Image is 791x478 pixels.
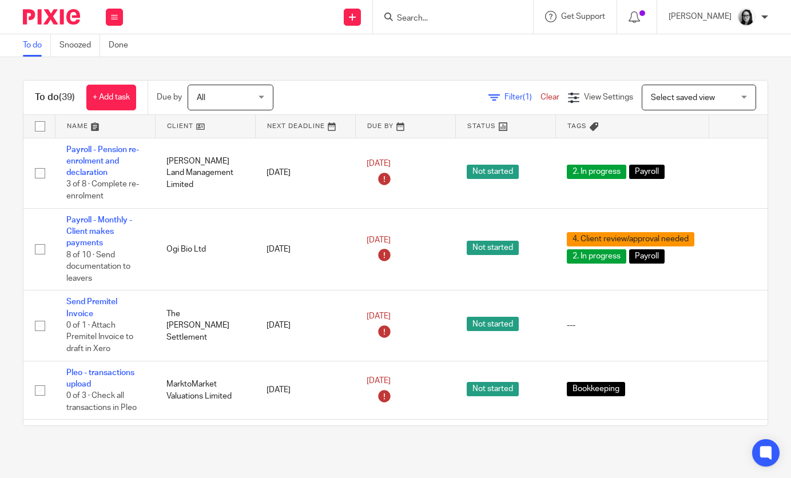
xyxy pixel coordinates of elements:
[23,34,51,57] a: To do
[396,14,499,24] input: Search
[66,369,134,388] a: Pleo - transactions upload
[155,208,255,290] td: Ogi Bio Ltd
[66,251,130,282] span: 8 of 10 · Send documentation to leavers
[629,249,665,264] span: Payroll
[567,123,587,129] span: Tags
[467,317,519,331] span: Not started
[157,91,182,103] p: Due by
[367,160,391,168] span: [DATE]
[23,9,80,25] img: Pixie
[66,216,132,248] a: Payroll - Monthly - Client makes payments
[467,165,519,179] span: Not started
[155,290,255,361] td: The [PERSON_NAME] Settlement
[651,94,715,102] span: Select saved view
[255,138,355,208] td: [DATE]
[255,290,355,361] td: [DATE]
[629,165,665,179] span: Payroll
[567,382,625,396] span: Bookkeeping
[86,85,136,110] a: + Add task
[66,146,139,177] a: Payroll - Pension re-enrolment and declaration
[155,361,255,420] td: MarktoMarket Valuations Limited
[155,138,255,208] td: [PERSON_NAME] Land Management Limited
[523,93,532,101] span: (1)
[197,94,205,102] span: All
[367,377,391,385] span: [DATE]
[35,91,75,103] h1: To do
[567,232,694,246] span: 4. Client review/approval needed
[561,13,605,21] span: Get Support
[66,392,137,412] span: 0 of 3 · Check all transactions in Pleo
[66,298,117,317] a: Send Premitel Invoice
[66,321,133,353] span: 0 of 1 · Attach Premitel Invoice to draft in Xero
[467,241,519,255] span: Not started
[255,208,355,290] td: [DATE]
[66,181,139,201] span: 3 of 8 · Complete re-enrolment
[567,320,697,331] div: ---
[567,165,626,179] span: 2. In progress
[504,93,540,101] span: Filter
[59,34,100,57] a: Snoozed
[467,382,519,396] span: Not started
[59,93,75,102] span: (39)
[567,249,626,264] span: 2. In progress
[367,312,391,320] span: [DATE]
[367,236,391,244] span: [DATE]
[109,34,137,57] a: Done
[737,8,756,26] img: Profile%20photo.jpeg
[540,93,559,101] a: Clear
[584,93,633,101] span: View Settings
[669,11,732,22] p: [PERSON_NAME]
[255,361,355,420] td: [DATE]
